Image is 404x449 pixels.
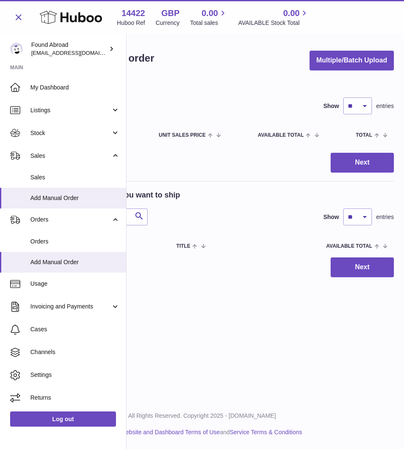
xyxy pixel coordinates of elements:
img: hello@foundabroad.com [10,43,23,55]
a: Log out [10,411,116,427]
span: Total sales [190,19,228,27]
li: and [117,428,302,436]
span: Orders [30,216,111,224]
label: Show [323,213,339,221]
span: Settings [30,371,120,379]
span: Add Manual Order [30,194,120,202]
span: Cases [30,325,120,333]
div: Currency [156,19,180,27]
a: 0.00 AVAILABLE Stock Total [238,8,310,27]
span: Add Manual Order [30,258,120,266]
span: My Dashboard [30,84,120,92]
span: Listings [30,106,111,114]
span: Usage [30,280,120,288]
label: Show [323,102,339,110]
span: [EMAIL_ADDRESS][DOMAIN_NAME] [31,49,124,56]
span: AVAILABLE Total [326,243,372,249]
a: Website and Dashboard Terms of Use [120,429,220,435]
div: Found Abroad [31,41,107,57]
span: Total [356,133,372,138]
span: Orders [30,238,120,246]
button: Multiple/Batch Upload [310,51,394,70]
span: 0.00 [283,8,299,19]
span: 0.00 [202,8,218,19]
span: Sales [30,152,111,160]
span: Title [176,243,190,249]
span: Unit Sales Price [159,133,205,138]
a: Service Terms & Conditions [230,429,302,435]
span: Invoicing and Payments [30,303,111,311]
span: Returns [30,394,120,402]
button: Next [331,153,394,173]
button: Next [331,257,394,277]
span: Sales [30,173,120,181]
span: AVAILABLE Stock Total [238,19,310,27]
span: entries [376,102,394,110]
span: Stock [30,129,111,137]
strong: 14422 [121,8,145,19]
span: AVAILABLE Total [258,133,304,138]
strong: GBP [161,8,179,19]
span: Channels [30,348,120,356]
div: Huboo Ref [117,19,145,27]
a: 0.00 Total sales [190,8,228,27]
p: All Rights Reserved. Copyright 2025 - [DOMAIN_NAME] [7,412,397,420]
span: entries [376,213,394,221]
